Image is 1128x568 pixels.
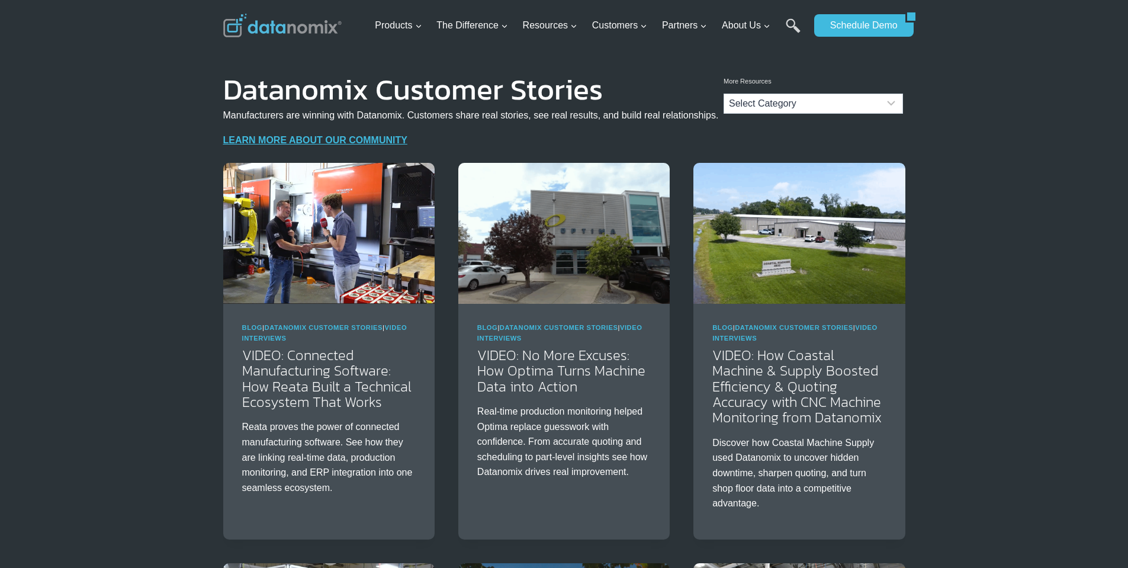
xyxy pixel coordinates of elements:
a: Schedule Demo [814,14,905,37]
span: Resources [523,18,577,33]
p: Manufacturers are winning with Datanomix. Customers share real stories, see real results, and bui... [223,108,719,123]
img: Datanomix [223,14,342,37]
a: LEARN MORE ABOUT OUR COMMUNITY [223,135,407,145]
span: | | [477,324,642,342]
span: Customers [592,18,647,33]
a: Search [786,18,801,45]
span: Products [375,18,422,33]
a: Blog [242,324,263,331]
img: Reata’s Connected Manufacturing Software Ecosystem [223,163,435,304]
p: Real-time production monitoring helped Optima replace guesswork with confidence. From accurate qu... [477,404,651,480]
span: Partners [662,18,707,33]
p: Reata proves the power of connected manufacturing software. See how they are linking real-time da... [242,419,416,495]
nav: Primary Navigation [370,7,808,45]
p: Discover how Coastal Machine Supply used Datanomix to uncover hidden downtime, sharpen quoting, a... [712,435,886,511]
span: | | [242,324,407,342]
a: Datanomix Customer Stories [500,324,618,331]
img: Discover how Optima Manufacturing uses Datanomix to turn raw machine data into real-time insights... [458,163,670,304]
a: Datanomix Customer Stories [265,324,383,331]
img: Coastal Machine Improves Efficiency & Quotes with Datanomix [693,163,905,304]
span: About Us [722,18,770,33]
p: More Resources [724,76,903,87]
a: Blog [477,324,498,331]
a: Datanomix Customer Stories [735,324,853,331]
h1: Datanomix Customer Stories [223,81,719,98]
span: The Difference [436,18,508,33]
a: VIDEO: No More Excuses: How Optima Turns Machine Data into Action [477,345,645,397]
a: Blog [712,324,733,331]
a: VIDEO: How Coastal Machine & Supply Boosted Efficiency & Quoting Accuracy with CNC Machine Monito... [712,345,882,428]
a: VIDEO: Connected Manufacturing Software: How Reata Built a Technical Ecosystem That Works [242,345,412,412]
span: | | [712,324,878,342]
